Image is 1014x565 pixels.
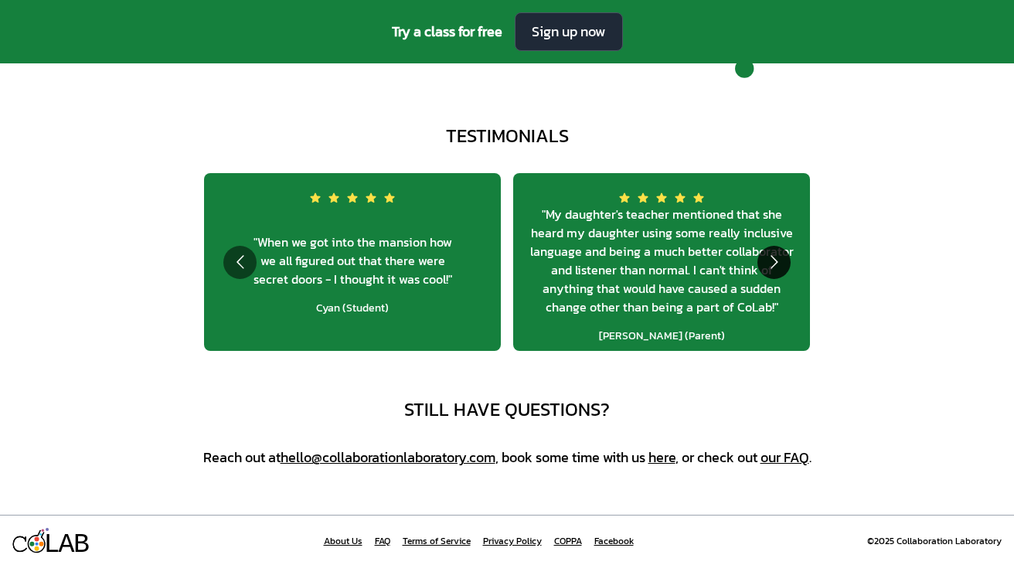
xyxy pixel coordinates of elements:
button: Go to previous slide [223,246,257,279]
div: Still have questions? [404,397,610,422]
a: Privacy Policy [483,535,542,547]
a: About Us [324,535,362,547]
span: Cyan (Student) [316,301,389,316]
div: L [43,529,60,561]
a: COPPA [554,535,582,547]
a: Sign up now [515,12,623,51]
div: testimonials [446,124,569,148]
a: our FAQ [760,447,809,468]
span: [PERSON_NAME] (Parent) [599,328,725,344]
button: Go to next slide [757,246,791,279]
div: A [58,529,74,561]
span: Try a class for free [392,21,502,43]
a: Terms of Service [403,535,471,547]
div: Reach out at , book some time with us , or check out . [203,447,812,468]
a: FAQ [375,535,390,547]
a: LAB [12,528,90,553]
span: " When we got into the mansion how we all figured out that there were secret doors - I thought it... [216,233,488,288]
div: ©2025 Collaboration Laboratory [867,535,1002,547]
a: hello@​collaboration​laboratory​.com [281,447,495,468]
a: Facebook [594,535,634,547]
div: B [73,529,90,561]
span: " My daughter's teacher mentioned that she heard my daughter using some really inclusive language... [526,205,798,316]
a: here [648,447,675,468]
